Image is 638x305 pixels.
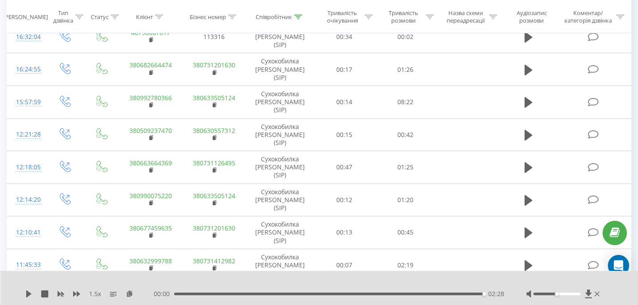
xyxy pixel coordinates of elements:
td: 00:02 [375,20,436,53]
td: Сухокобилка [PERSON_NAME] (SIP) [246,249,314,282]
div: Тривалість очікування [322,9,363,24]
td: 01:25 [375,151,436,184]
td: Сухокобилка [PERSON_NAME] (SIP) [246,20,314,53]
div: Статус [91,13,109,20]
a: 380990075220 [129,192,172,200]
div: 16:32:04 [16,28,37,46]
td: 00:47 [314,151,375,184]
div: 15:57:59 [16,94,37,111]
div: 12:10:41 [16,224,37,241]
a: 380633505124 [193,192,235,200]
span: 02:28 [488,289,504,298]
td: Сухокобилка [PERSON_NAME] (SIP) [246,151,314,184]
div: Тривалість розмови [383,9,424,24]
span: 1.5 x [89,289,101,298]
div: Accessibility label [555,292,559,296]
a: 380663664369 [129,159,172,167]
td: 08:22 [375,86,436,118]
div: [PERSON_NAME] [3,13,48,20]
a: 380992780366 [129,94,172,102]
td: Сухокобилка [PERSON_NAME] (SIP) [246,216,314,249]
td: 02:19 [375,249,436,282]
td: Сухокобилка [PERSON_NAME] (SIP) [246,86,314,118]
td: 00:34 [314,20,375,53]
div: Назва схеми переадресації [444,9,487,24]
div: Open Intercom Messenger [608,255,629,276]
a: 380632999788 [129,257,172,265]
div: 11:45:33 [16,256,37,274]
a: 380731201630 [193,61,235,69]
div: Аудіозапис розмови [507,9,556,24]
div: 16:24:55 [16,61,37,78]
div: Accessibility label [482,292,486,296]
td: Сухокобилка [PERSON_NAME] (SIP) [246,184,314,216]
td: 00:12 [314,184,375,216]
td: 00:17 [314,53,375,86]
div: Бізнес номер [190,13,226,20]
span: 00:00 [154,289,174,298]
td: 00:15 [314,118,375,151]
a: 380682664474 [129,61,172,69]
td: 113316 [183,20,246,53]
div: 12:14:20 [16,191,37,208]
td: 00:14 [314,86,375,118]
td: 00:45 [375,216,436,249]
a: 380731412982 [193,257,235,265]
a: 48790667817 [131,28,170,37]
td: 01:20 [375,184,436,216]
a: 380677459635 [129,224,172,232]
td: 00:07 [314,249,375,282]
a: 380509237470 [129,126,172,135]
a: 380633505124 [193,94,235,102]
td: 00:13 [314,216,375,249]
div: Клієнт [136,13,153,20]
div: 12:18:05 [16,159,37,176]
a: 380630557312 [193,126,235,135]
a: 380731126495 [193,159,235,167]
td: 01:26 [375,53,436,86]
td: Сухокобилка [PERSON_NAME] (SIP) [246,118,314,151]
a: 380731201630 [193,224,235,232]
td: Сухокобилка [PERSON_NAME] (SIP) [246,53,314,86]
div: Співробітник [256,13,292,20]
div: Тип дзвінка [53,9,73,24]
td: 00:42 [375,118,436,151]
div: Коментар/категорія дзвінка [562,9,614,24]
div: 12:21:28 [16,126,37,143]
